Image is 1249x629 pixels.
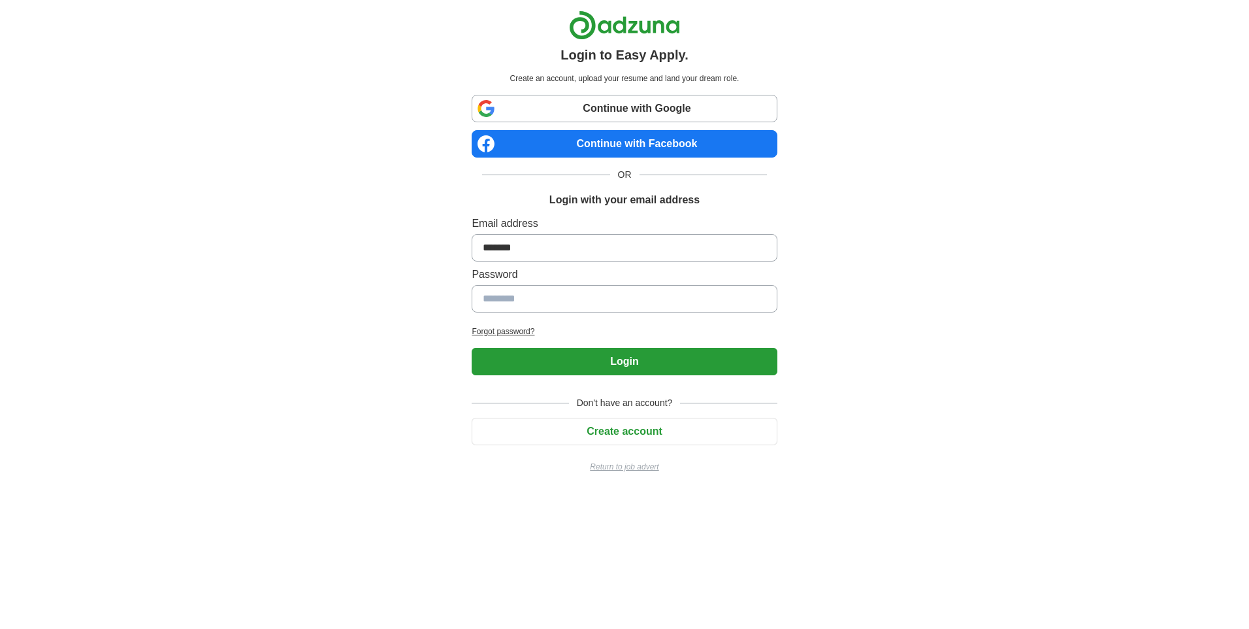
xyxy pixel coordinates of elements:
[472,267,777,282] label: Password
[472,418,777,445] button: Create account
[472,130,777,158] a: Continue with Facebook
[472,348,777,375] button: Login
[472,326,777,337] a: Forgot password?
[472,461,777,473] a: Return to job advert
[472,426,777,437] a: Create account
[569,396,681,410] span: Don't have an account?
[610,168,640,182] span: OR
[472,216,777,231] label: Email address
[560,45,689,65] h1: Login to Easy Apply.
[569,10,680,40] img: Adzuna logo
[474,73,774,84] p: Create an account, upload your resume and land your dream role.
[472,95,777,122] a: Continue with Google
[549,192,700,208] h1: Login with your email address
